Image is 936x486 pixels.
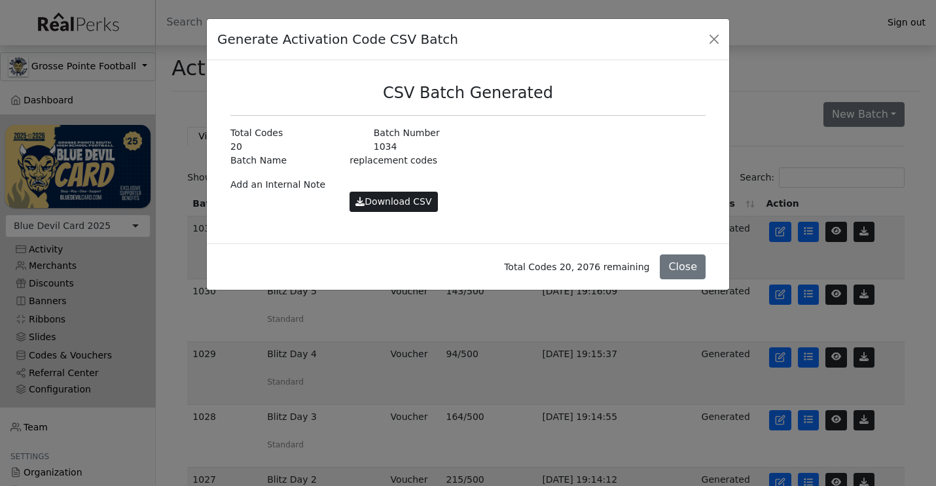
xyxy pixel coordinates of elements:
h5: Generate Activation Code CSV Batch [217,29,458,49]
div: Batch Number [374,126,501,140]
div: Total Codes [230,126,358,140]
div: CSV Batch Generated [230,81,706,105]
div: Total Codes 20, 2076 remaining [504,260,660,274]
div: replacement codes [342,154,509,167]
div: Add an Internal Note [223,178,342,212]
div: 1034 [374,140,501,154]
div: 20 [230,140,358,154]
button: Download CSV [350,192,437,212]
div: Batch Name [223,154,342,167]
button: Close [660,254,706,279]
button: Close [704,29,724,49]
